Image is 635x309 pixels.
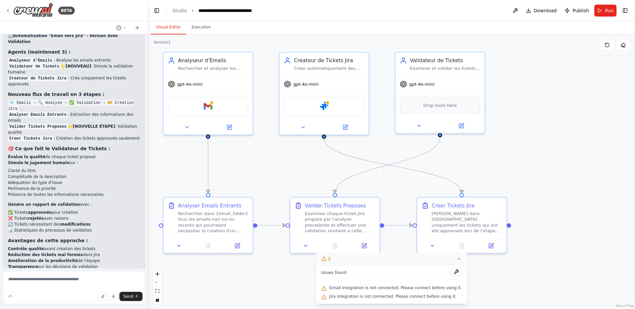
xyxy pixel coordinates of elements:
div: Version 1 [153,40,171,45]
div: BETA [58,7,75,15]
code: Analyser Emails Entrants [8,112,68,118]
div: Valider Tickets Proposes [305,202,366,209]
img: Jira [320,102,328,110]
code: Validateur de Tickets [8,64,61,69]
img: Gmail [204,102,212,110]
li: : Extraction des informations des emails [8,111,140,123]
button: Open in side panel [225,242,250,250]
code: Createur de Tickets Jira [8,75,68,81]
button: Hide left sidebar [152,6,161,15]
li: 🔄 Tickets nécessitant des [8,221,140,227]
div: Validateur de Tickets [410,57,480,64]
li: Présence de toutes les informations nécessaires [8,192,140,198]
g: Edge from 73ccbf17-fc69-469c-ab21-722f22a184bf to 9b9364e7-62a3-44c3-95b9-c70f4202a476 [257,222,285,229]
button: Upload files [98,292,107,301]
strong: Contrôle qualité [8,246,44,251]
button: Publish [562,5,592,17]
button: zoom out [153,278,162,287]
g: Edge from a651c678-6dfc-4844-98af-bd52e2d3a010 to 73ccbf17-fc69-469c-ab21-722f22a184bf [204,139,212,193]
g: Edge from 7421fafe-0072-4d32-9278-38db02ee90db to 9fee566b-41e1-4e51-ac9c-c7a18a8e1a11 [320,139,465,193]
g: Edge from 06d5b890-230d-491f-b2b0-a29684e6c757 to 9b9364e7-62a3-44c3-95b9-c70f4202a476 [331,137,444,193]
li: 📊 Statistiques du processus de validation [8,227,140,233]
div: Examiner chaque ticket Jira propose par l'analyse precedente et effectuer une validation similair... [305,211,375,234]
span: gpt-4o-mini [293,81,318,87]
strong: Nouveau flux de travail en 3 étapes : [8,92,105,97]
div: Analyser Emails EntrantsRechercher dans {email_folder} tous les emails non lus ou recents qui pou... [163,197,253,254]
button: Open in side panel [352,242,376,250]
span: Gmail integration is not connected. Please connect before using it. [329,285,462,290]
li: Adéquation du type d'issue [8,180,140,186]
p: sur : [8,160,140,166]
strong: Simule le jugement humain [8,160,69,165]
li: sur les décisions de validation [8,264,140,270]
li: Pertinence de la priorité [8,186,140,192]
li: Clarté du titre [8,168,140,174]
div: Rechercher et analyser les emails entrants dans {email_folder} pour identifier ceux qui nécessite... [178,66,248,71]
g: Edge from 9b9364e7-62a3-44c3-95b9-c70f4202a476 to 9fee566b-41e1-4e51-ac9c-c7a18a8e1a11 [384,222,412,229]
strong: Évalue la qualité [8,154,45,159]
button: Start a new chat [132,24,143,32]
strong: Transparence [8,264,38,269]
div: Createur de Tickets JiraCreer automatiquement des tickets Jira dans le projet {jira_project} en u... [279,52,369,135]
button: zoom in [153,270,162,278]
button: Open in side panel [441,121,482,130]
strong: Génère un rapport de validation [8,202,80,207]
li: ⭐ : Validation qualité [8,123,140,135]
button: Visual Editor [151,21,186,34]
button: Open in side panel [325,123,366,131]
p: avec : [8,201,140,207]
button: fit view [153,287,162,295]
strong: 🎯 Ce que fait le Validateur de Tickets : [8,146,110,151]
code: Valider Tickets Proposes [8,124,68,130]
div: Rechercher dans {email_folder} tous les emails non lus ou recents qui pourraient necessiter la cr... [178,211,248,234]
code: Analyseur d'Emails [8,58,54,64]
span: gpt-4o-mini [409,81,434,87]
strong: modifications [61,222,91,227]
div: Creer automatiquement des tickets Jira dans le projet {jira_project} en utilisant les information... [294,66,364,71]
span: Send [123,294,133,299]
strong: rejetés [28,216,44,221]
button: Download [523,5,560,17]
span: Publish [572,7,589,14]
strong: [NOUVEAU] [65,64,91,68]
span: gpt-4o-mini [177,81,202,87]
li: ⭐ - Simule la validation humaine [8,63,140,75]
div: Valider Tickets ProposesExaminer chaque ticket Jira propose par l'analyse precedente et effectuer... [290,197,380,254]
h2: 🔄 [8,33,140,45]
strong: [NOUVELLE ÉTAPE] [73,124,115,129]
strong: Avantages de cette approche : [8,238,88,243]
div: Analyseur d'EmailsRechercher et analyser les emails entrants dans {email_folder} pour identifier ... [163,52,253,135]
button: Improve this prompt [5,292,15,301]
div: Creer Tickets Jira[PERSON_NAME] dans [GEOGRAPHIC_DATA] uniquement les tickets qui ont ete approuv... [416,197,507,254]
strong: Réduction des tickets mal formés [8,252,83,257]
strong: Agents (maintenant 3) : [8,49,70,55]
button: 2 [316,253,467,265]
button: Switch to previous chat [113,24,129,32]
li: avant création des tickets [8,246,140,252]
strong: approuvés [28,210,52,215]
button: No output available [193,242,224,250]
button: Show right sidebar [620,6,630,15]
span: Jira integration is not connected. Please connect before using it. [329,294,457,299]
div: Createur de Tickets Jira [294,57,364,64]
span: Issues found [321,270,347,275]
div: Examiner et valider les tickets Jira proposes avant leur creation, en simulant le processus de va... [410,66,480,71]
code: Creer Tickets Jira [8,136,54,142]
strong: Amélioration de la productivité [8,258,78,263]
li: de l'équipe [8,258,140,264]
li: - Crée uniquement les tickets approuvés [8,75,140,87]
code: 📧 Emails → 🔍 Analyse → ✅ Validation → 🎫 Création Jira [8,100,134,112]
a: Studio [172,8,187,13]
div: Creer Tickets Jira [432,202,475,209]
button: Open in side panel [479,242,503,250]
li: Complétude de la description [8,174,140,180]
li: dans Jira [8,252,140,258]
img: Logo [13,3,53,18]
li: : Création des tickets approuvés seulement [8,135,140,141]
div: Validateur de TicketsExaminer et valider les tickets Jira proposes avant leur creation, en simula... [395,52,485,134]
div: React Flow controls [153,270,162,304]
p: de chaque ticket proposé [8,154,140,160]
li: ✅ Tickets pour création [8,209,140,215]
button: Send [119,292,143,301]
nav: breadcrumb [172,7,267,14]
